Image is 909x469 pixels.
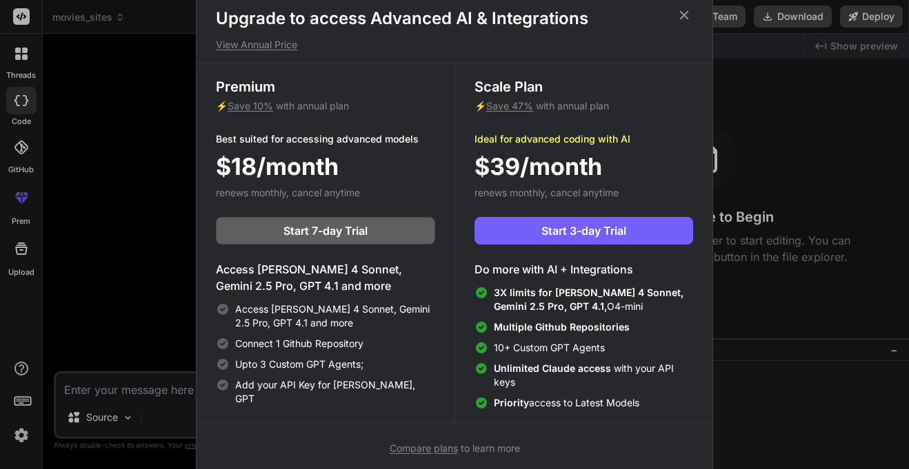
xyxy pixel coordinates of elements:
[235,357,363,371] span: Upto 3 Custom GPT Agents;
[486,100,533,112] span: Save 47%
[494,286,683,312] span: 3X limits for [PERSON_NAME] 4 Sonnet, Gemini 2.5 Pro, GPT 4.1,
[216,261,435,294] h4: Access [PERSON_NAME] 4 Sonnet, Gemini 2.5 Pro, GPT 4.1 and more
[494,396,639,410] span: access to Latest Models
[475,187,619,198] span: renews monthly, cancel anytime
[494,321,630,333] span: Multiple Github Repositories
[475,132,693,146] p: Ideal for advanced coding with AI
[235,302,435,330] span: Access [PERSON_NAME] 4 Sonnet, Gemini 2.5 Pro, GPT 4.1 and more
[494,397,529,408] span: Priority
[216,187,360,198] span: renews monthly, cancel anytime
[541,222,626,239] span: Start 3-day Trial
[390,442,520,454] span: to learn more
[216,8,693,30] h1: Upgrade to access Advanced AI & Integrations
[475,77,693,96] h3: Scale Plan
[235,378,435,406] span: Add your API Key for [PERSON_NAME], GPT
[216,132,435,146] p: Best suited for accessing advanced models
[235,337,363,351] span: Connect 1 Github Repository
[494,341,605,355] span: 10+ Custom GPT Agents
[390,442,458,454] span: Compare plans
[475,217,693,244] button: Start 3-day Trial
[216,149,339,184] span: $18/month
[475,149,602,184] span: $39/month
[494,286,693,313] span: O4-mini
[475,261,693,278] h4: Do more with AI + Integrations
[216,217,435,244] button: Start 7-day Trial
[228,100,273,112] span: Save 10%
[216,99,435,113] p: ⚡ with annual plan
[283,222,368,239] span: Start 7-day Trial
[494,362,693,389] span: with your API keys
[216,77,435,96] h3: Premium
[216,38,693,52] p: View Annual Price
[475,99,693,113] p: ⚡ with annual plan
[494,362,614,374] span: Unlimited Claude access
